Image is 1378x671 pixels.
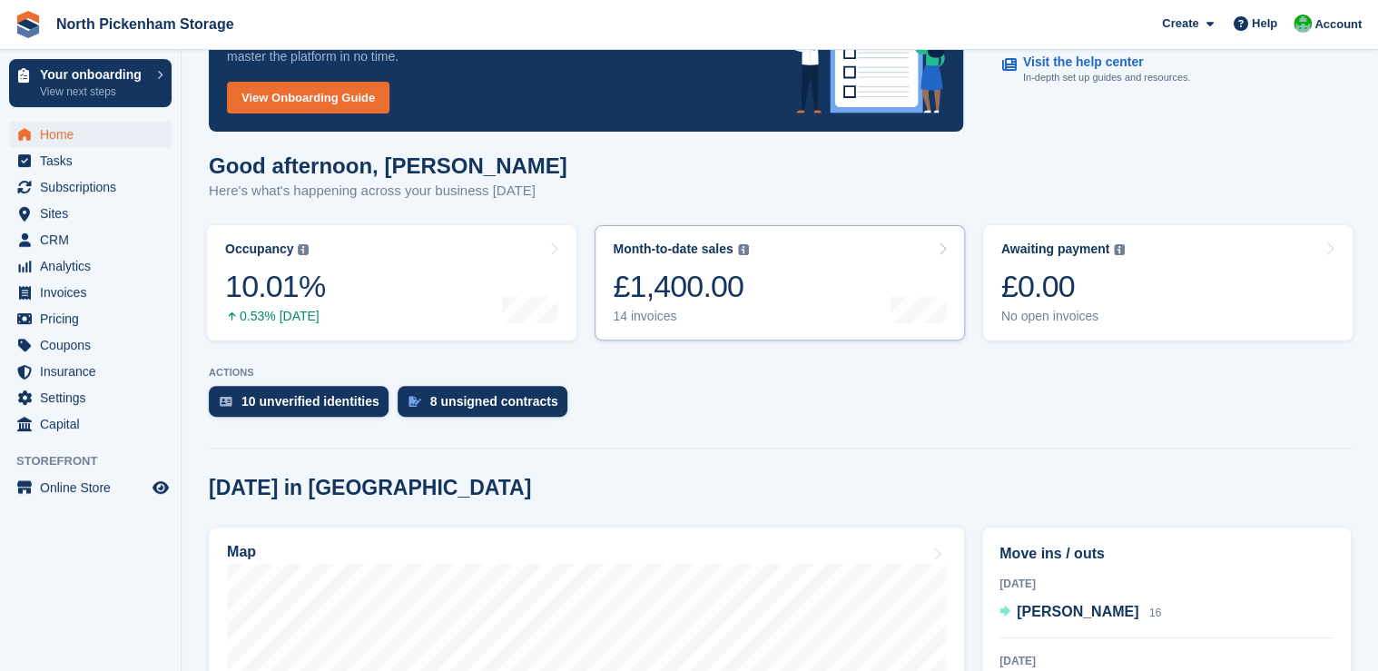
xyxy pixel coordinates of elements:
span: Storefront [16,452,181,470]
span: CRM [40,227,149,252]
h2: [DATE] in [GEOGRAPHIC_DATA] [209,476,531,500]
h1: Good afternoon, [PERSON_NAME] [209,153,567,178]
a: menu [9,475,172,500]
span: Sites [40,201,149,226]
span: Analytics [40,253,149,279]
div: Awaiting payment [1001,242,1110,257]
a: menu [9,385,172,410]
a: Occupancy 10.01% 0.53% [DATE] [207,225,576,340]
a: menu [9,306,172,331]
span: Account [1314,15,1362,34]
a: View Onboarding Guide [227,82,389,113]
img: icon-info-grey-7440780725fd019a000dd9b08b2336e03edf1995a4989e88bcd33f0948082b44.svg [1114,244,1125,255]
span: Tasks [40,148,149,173]
span: Coupons [40,332,149,358]
div: [DATE] [999,576,1334,592]
img: Chris Gulliver [1294,15,1312,33]
img: icon-info-grey-7440780725fd019a000dd9b08b2336e03edf1995a4989e88bcd33f0948082b44.svg [738,244,749,255]
div: No open invoices [1001,309,1126,324]
div: Occupancy [225,242,293,257]
img: stora-icon-8386f47178a22dfd0bd8f6a31ec36ba5ce8667c1dd55bd0f319d3a0aa187defe.svg [15,11,42,38]
div: 8 unsigned contracts [430,394,558,409]
a: menu [9,201,172,226]
p: View next steps [40,84,148,100]
span: 16 [1149,607,1161,619]
a: 8 unsigned contracts [398,386,576,426]
span: Subscriptions [40,174,149,200]
span: Create [1162,15,1198,33]
a: Visit the help center In-depth set up guides and resources. [1002,45,1334,94]
a: menu [9,280,172,305]
span: Capital [40,411,149,437]
a: menu [9,332,172,358]
a: menu [9,122,172,147]
a: 10 unverified identities [209,386,398,426]
span: [PERSON_NAME] [1017,604,1138,619]
span: Help [1252,15,1277,33]
span: Pricing [40,306,149,331]
img: verify_identity-adf6edd0f0f0b5bbfe63781bf79b02c33cf7c696d77639b501bdc392416b5a36.svg [220,396,232,407]
a: Preview store [150,477,172,498]
span: Invoices [40,280,149,305]
a: menu [9,359,172,384]
div: £1,400.00 [613,268,748,305]
span: Home [40,122,149,147]
a: menu [9,227,172,252]
div: Month-to-date sales [613,242,733,257]
p: ACTIONS [209,367,1351,379]
p: Visit the help center [1023,54,1176,70]
a: menu [9,148,172,173]
div: £0.00 [1001,268,1126,305]
img: icon-info-grey-7440780725fd019a000dd9b08b2336e03edf1995a4989e88bcd33f0948082b44.svg [298,244,309,255]
span: Online Store [40,475,149,500]
a: menu [9,411,172,437]
div: 10 unverified identities [241,394,379,409]
a: [PERSON_NAME] 16 [999,601,1161,625]
h2: Move ins / outs [999,543,1334,565]
img: contract_signature_icon-13c848040528278c33f63329250d36e43548de30e8caae1d1a13099fd9432cc5.svg [408,396,421,407]
div: [DATE] [999,653,1334,669]
a: menu [9,174,172,200]
a: menu [9,253,172,279]
p: Here's what's happening across your business [DATE] [209,181,567,202]
p: Your onboarding [40,68,148,81]
h2: Map [227,544,256,560]
p: In-depth set up guides and resources. [1023,70,1191,85]
span: Settings [40,385,149,410]
span: Insurance [40,359,149,384]
div: 14 invoices [613,309,748,324]
div: 10.01% [225,268,325,305]
a: Awaiting payment £0.00 No open invoices [983,225,1353,340]
a: North Pickenham Storage [49,9,241,39]
a: Your onboarding View next steps [9,59,172,107]
div: 0.53% [DATE] [225,309,325,324]
a: Month-to-date sales £1,400.00 14 invoices [595,225,964,340]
